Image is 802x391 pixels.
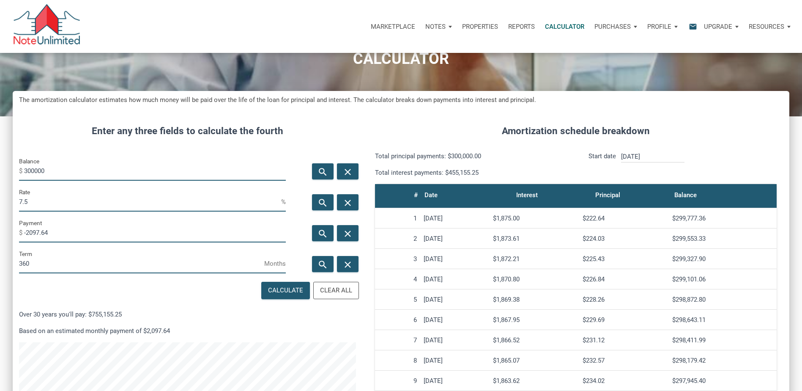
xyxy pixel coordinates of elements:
[337,256,359,272] button: close
[672,215,773,222] div: $299,777.36
[595,189,620,201] div: Principal
[744,14,796,39] button: Resources
[424,275,486,283] div: [DATE]
[493,377,576,385] div: $1,863.62
[19,193,281,212] input: Rate
[583,255,665,263] div: $225.43
[378,316,417,324] div: 6
[19,187,30,197] label: Rate
[19,226,24,240] span: $
[672,255,773,263] div: $299,327.90
[312,194,334,210] button: search
[672,336,773,344] div: $298,411.99
[424,255,486,263] div: [DATE]
[414,189,418,201] div: #
[312,256,334,272] button: search
[583,275,665,283] div: $226.84
[19,309,356,319] p: Over 30 years you'll pay: $755,155.25
[704,23,732,30] p: Upgrade
[313,282,359,299] button: Clear All
[425,23,446,30] p: Notes
[424,316,486,324] div: [DATE]
[424,235,486,242] div: [DATE]
[343,229,353,239] i: close
[378,296,417,303] div: 5
[19,218,42,228] label: Payment
[378,235,417,242] div: 2
[493,336,576,344] div: $1,866.52
[312,163,334,179] button: search
[699,14,744,39] button: Upgrade
[378,377,417,385] div: 9
[375,168,569,178] p: Total interest payments: $455,155.25
[318,259,328,270] i: search
[424,189,438,201] div: Date
[493,357,576,364] div: $1,865.07
[343,259,353,270] i: close
[545,23,584,30] p: Calculator
[375,151,569,161] p: Total principal payments: $300,000.00
[493,215,576,222] div: $1,875.00
[24,162,286,181] input: Balance
[424,336,486,344] div: [DATE]
[424,296,486,303] div: [DATE]
[462,23,498,30] p: Properties
[583,357,665,364] div: $232.57
[672,235,773,242] div: $299,553.33
[19,254,264,273] input: Term
[493,275,576,283] div: $1,870.80
[337,163,359,179] button: close
[378,357,417,364] div: 8
[366,14,420,39] button: Marketplace
[19,95,783,105] h5: The amortization calculator estimates how much money will be paid over the life of the loan for p...
[583,316,665,324] div: $229.69
[268,286,303,295] div: Calculate
[583,377,665,385] div: $234.02
[540,14,589,39] a: Calculator
[493,296,576,303] div: $1,869.38
[19,326,356,336] p: Based on an estimated monthly payment of $2,097.64
[337,225,359,241] button: close
[493,255,576,263] div: $1,872.21
[424,377,486,385] div: [DATE]
[19,124,356,138] h4: Enter any three fields to calculate the fourth
[264,257,286,270] span: Months
[589,14,642,39] a: Purchases
[24,223,286,242] input: Payment
[749,23,784,30] p: Resources
[503,14,540,39] button: Reports
[378,336,417,344] div: 7
[343,167,353,177] i: close
[420,14,457,39] button: Notes
[320,286,352,295] div: Clear All
[672,296,773,303] div: $298,872.80
[378,275,417,283] div: 4
[674,189,697,201] div: Balance
[583,235,665,242] div: $224.03
[312,225,334,241] button: search
[13,4,81,49] img: NoteUnlimited
[508,23,535,30] p: Reports
[378,255,417,263] div: 3
[457,14,503,39] a: Properties
[588,151,616,178] p: Start date
[516,189,538,201] div: Interest
[583,336,665,344] div: $231.12
[343,198,353,208] i: close
[688,22,698,31] i: email
[378,215,417,222] div: 1
[424,357,486,364] div: [DATE]
[672,377,773,385] div: $297,945.40
[493,235,576,242] div: $1,873.61
[672,357,773,364] div: $298,179.42
[594,23,631,30] p: Purchases
[647,23,671,30] p: Profile
[369,124,783,138] h4: Amortization schedule breakdown
[493,316,576,324] div: $1,867.95
[583,215,665,222] div: $222.64
[281,195,286,209] span: %
[672,275,773,283] div: $299,101.06
[19,249,32,259] label: Term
